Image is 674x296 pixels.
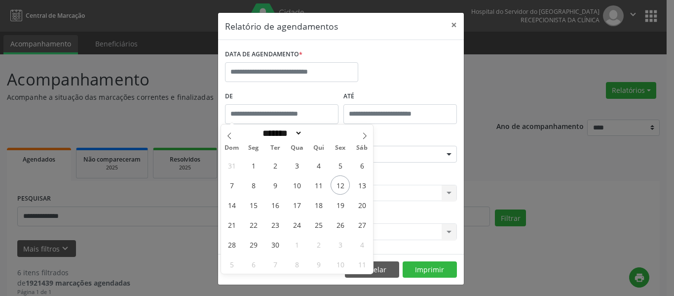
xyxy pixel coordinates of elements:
[351,145,373,151] span: Sáb
[221,145,243,151] span: Dom
[308,145,330,151] span: Qui
[309,235,328,254] span: Outubro 2, 2025
[286,145,308,151] span: Qua
[265,195,285,214] span: Setembro 16, 2025
[265,235,285,254] span: Setembro 30, 2025
[244,156,263,175] span: Setembro 1, 2025
[222,215,241,234] span: Setembro 21, 2025
[287,175,306,195] span: Setembro 10, 2025
[244,195,263,214] span: Setembro 15, 2025
[222,175,241,195] span: Setembro 7, 2025
[331,235,350,254] span: Outubro 3, 2025
[352,195,372,214] span: Setembro 20, 2025
[222,235,241,254] span: Setembro 28, 2025
[403,261,457,278] button: Imprimir
[244,175,263,195] span: Setembro 8, 2025
[352,254,372,274] span: Outubro 11, 2025
[330,145,351,151] span: Sex
[244,235,263,254] span: Setembro 29, 2025
[287,235,306,254] span: Outubro 1, 2025
[244,254,263,274] span: Outubro 6, 2025
[225,89,338,104] label: De
[352,215,372,234] span: Setembro 27, 2025
[331,195,350,214] span: Setembro 19, 2025
[287,195,306,214] span: Setembro 17, 2025
[243,145,264,151] span: Seg
[287,156,306,175] span: Setembro 3, 2025
[265,254,285,274] span: Outubro 7, 2025
[302,128,335,138] input: Year
[222,254,241,274] span: Outubro 5, 2025
[331,156,350,175] span: Setembro 5, 2025
[444,13,464,37] button: Close
[287,254,306,274] span: Outubro 8, 2025
[225,47,302,62] label: DATA DE AGENDAMENTO
[222,156,241,175] span: Agosto 31, 2025
[331,254,350,274] span: Outubro 10, 2025
[309,175,328,195] span: Setembro 11, 2025
[343,89,457,104] label: ATÉ
[265,215,285,234] span: Setembro 23, 2025
[222,195,241,214] span: Setembro 14, 2025
[352,235,372,254] span: Outubro 4, 2025
[331,215,350,234] span: Setembro 26, 2025
[331,175,350,195] span: Setembro 12, 2025
[225,20,338,33] h5: Relatório de agendamentos
[309,254,328,274] span: Outubro 9, 2025
[309,195,328,214] span: Setembro 18, 2025
[309,156,328,175] span: Setembro 4, 2025
[309,215,328,234] span: Setembro 25, 2025
[265,156,285,175] span: Setembro 2, 2025
[244,215,263,234] span: Setembro 22, 2025
[352,156,372,175] span: Setembro 6, 2025
[264,145,286,151] span: Ter
[265,175,285,195] span: Setembro 9, 2025
[352,175,372,195] span: Setembro 13, 2025
[287,215,306,234] span: Setembro 24, 2025
[259,128,302,138] select: Month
